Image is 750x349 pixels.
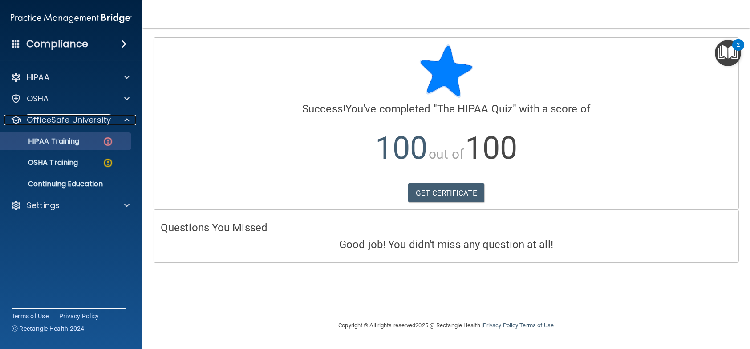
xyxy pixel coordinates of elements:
div: Copyright © All rights reserved 2025 @ Rectangle Health | | [284,311,609,340]
img: PMB logo [11,9,132,27]
a: Terms of Use [519,322,554,329]
a: OfficeSafe University [11,115,130,125]
button: Open Resource Center, 2 new notifications [715,40,741,66]
a: Privacy Policy [483,322,518,329]
div: 2 [737,45,740,56]
a: Privacy Policy [59,312,99,321]
span: Ⓒ Rectangle Health 2024 [12,324,85,333]
a: OSHA [11,93,130,104]
p: Settings [27,200,60,211]
p: OfficeSafe University [27,115,111,125]
h4: Good job! You didn't miss any question at all! [161,239,732,250]
p: OSHA [27,93,49,104]
iframe: Drift Widget Chat Controller [705,288,739,321]
img: blue-star-rounded.9d042014.png [420,44,473,98]
span: Success! [302,103,345,115]
span: 100 [465,130,517,166]
img: warning-circle.0cc9ac19.png [102,157,114,168]
p: HIPAA [27,72,49,83]
p: Continuing Education [6,180,127,189]
a: HIPAA [11,72,130,83]
span: 100 [375,130,427,166]
a: Settings [11,200,130,211]
img: danger-circle.6113f641.png [102,136,114,147]
span: out of [429,146,464,162]
a: Terms of Use [12,312,49,321]
h4: Questions You Missed [161,222,732,233]
p: HIPAA Training [6,137,79,146]
a: GET CERTIFICATE [408,183,484,203]
h4: Compliance [26,38,88,50]
p: OSHA Training [6,158,78,167]
span: The HIPAA Quiz [437,103,513,115]
h4: You've completed " " with a score of [161,103,732,115]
